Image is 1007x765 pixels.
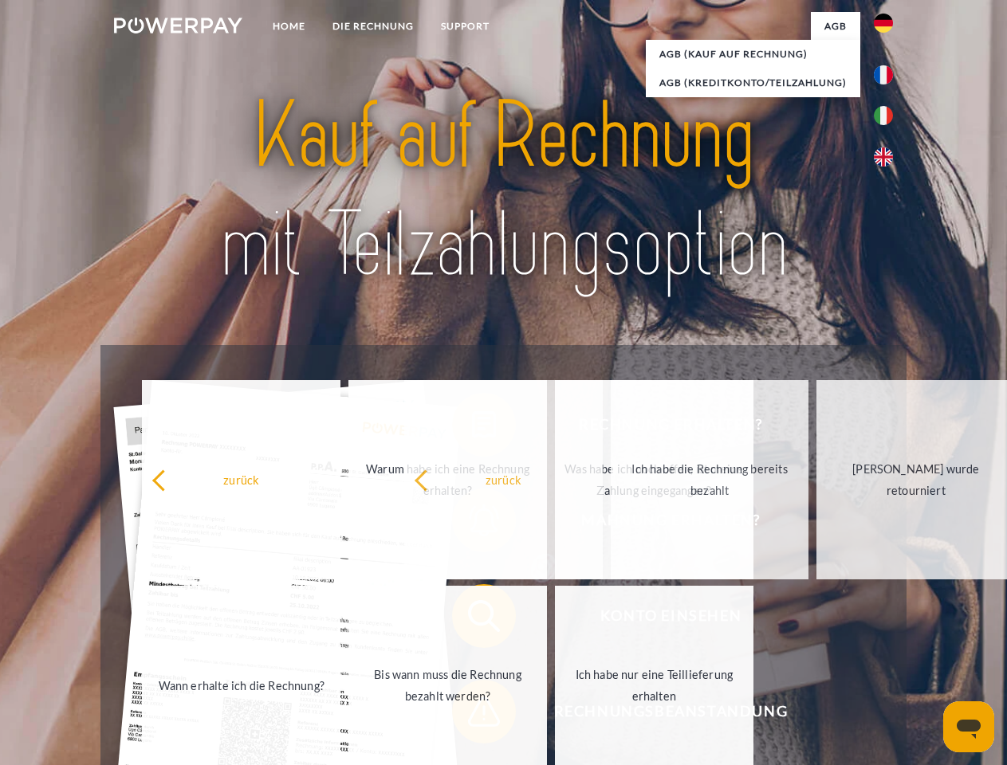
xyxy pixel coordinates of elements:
a: AGB (Kreditkonto/Teilzahlung) [646,69,860,97]
img: en [874,147,893,167]
div: zurück [414,469,593,490]
div: zurück [151,469,331,490]
img: it [874,106,893,125]
div: Ich habe die Rechnung bereits bezahlt [620,458,800,501]
img: fr [874,65,893,84]
a: Home [259,12,319,41]
a: agb [811,12,860,41]
img: de [874,14,893,33]
a: AGB (Kauf auf Rechnung) [646,40,860,69]
div: Ich habe nur eine Teillieferung erhalten [564,664,744,707]
div: Wann erhalte ich die Rechnung? [151,674,331,696]
img: title-powerpay_de.svg [152,76,855,305]
a: SUPPORT [427,12,503,41]
div: [PERSON_NAME] wurde retourniert [826,458,1005,501]
iframe: Schaltfläche zum Öffnen des Messaging-Fensters [943,701,994,752]
img: logo-powerpay-white.svg [114,18,242,33]
a: DIE RECHNUNG [319,12,427,41]
div: Warum habe ich eine Rechnung erhalten? [358,458,537,501]
div: Bis wann muss die Rechnung bezahlt werden? [358,664,537,707]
